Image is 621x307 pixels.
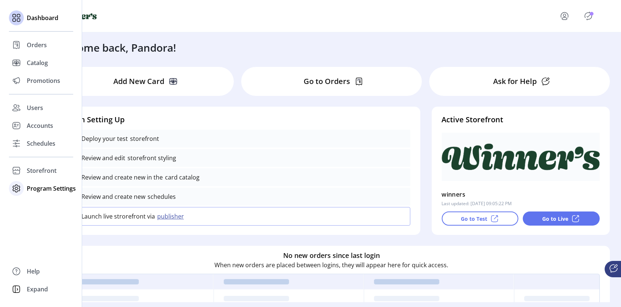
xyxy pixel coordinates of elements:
button: publisher [155,212,188,221]
p: Review and create new [81,192,145,201]
p: card catalog [163,173,200,182]
p: Go to Live [542,215,568,223]
p: Deploy your test [81,134,128,143]
span: Catalog [27,58,48,67]
h6: No new orders since last login [283,251,380,261]
span: Help [27,267,40,276]
span: Users [27,103,43,112]
span: Accounts [27,121,53,130]
p: Launch live strorefront via [81,212,155,221]
p: winners [442,188,465,200]
p: Add New Card [113,76,164,87]
span: Expand [27,285,48,294]
p: Ask for Help [493,76,537,87]
span: Storefront [27,166,56,175]
p: storefront [128,134,159,143]
span: Schedules [27,139,55,148]
p: When new orders are placed between logins, they will appear here for quick access. [214,261,448,269]
span: Promotions [27,76,60,85]
p: Go to Test [461,215,487,223]
h4: Finish Setting Up [63,114,411,125]
span: Dashboard [27,13,58,22]
h4: Active Storefront [442,114,599,125]
p: Review and create new in the [81,173,163,182]
span: Program Settings [27,184,76,193]
p: schedules [145,192,176,201]
p: Last updated: [DATE] 09:05:22 PM [442,200,512,207]
p: Go to Orders [304,76,350,87]
button: Publisher Panel [582,10,594,22]
button: menu [550,7,582,25]
p: storefront styling [125,153,176,162]
p: Review and edit [81,153,125,162]
span: Orders [27,41,47,49]
h3: Welcome back, Pandora! [54,40,176,55]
